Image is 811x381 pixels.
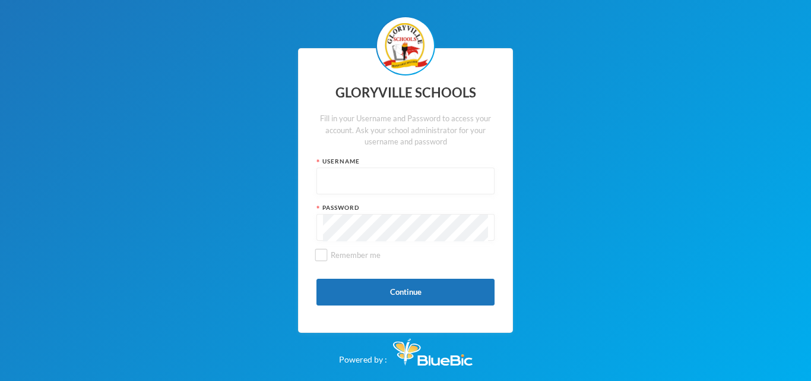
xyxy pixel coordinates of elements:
[316,81,495,105] div: GLORYVILLE SCHOOLS
[316,157,495,166] div: Username
[339,333,473,366] div: Powered by :
[316,113,495,148] div: Fill in your Username and Password to access your account. Ask your school administrator for your...
[326,250,385,260] span: Remember me
[316,279,495,306] button: Continue
[393,339,473,366] img: Bluebic
[316,203,495,212] div: Password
